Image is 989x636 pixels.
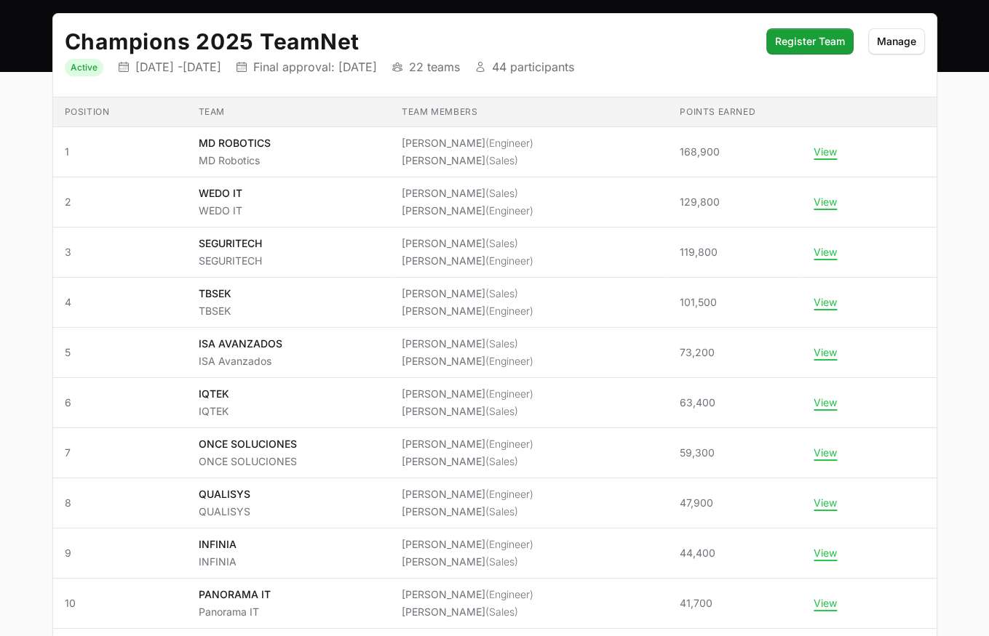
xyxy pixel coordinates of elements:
span: (Sales) [485,237,518,249]
h2: Champions 2025 TeamNet [65,28,752,55]
span: 47,900 [680,496,713,510]
th: Team members [390,97,668,127]
span: 5 [65,345,175,360]
li: [PERSON_NAME] [402,136,533,150]
th: Points earned [668,97,802,127]
p: ONCE SOLUCIONES [199,454,297,469]
li: [PERSON_NAME] [402,504,533,519]
span: (Sales) [485,337,518,350]
p: QUALISYS [199,487,250,502]
span: (Sales) [485,505,518,518]
li: [PERSON_NAME] [402,587,533,602]
li: [PERSON_NAME] [402,286,533,301]
li: [PERSON_NAME] [402,605,533,619]
p: SEGURITECH [199,254,262,268]
span: 41,700 [680,596,712,611]
span: 10 [65,596,175,611]
li: [PERSON_NAME] [402,454,533,469]
li: [PERSON_NAME] [402,437,533,451]
span: (Engineer) [485,588,533,600]
span: (Sales) [485,455,518,467]
li: [PERSON_NAME] [402,555,533,569]
span: Manage [877,33,916,50]
span: (Engineer) [485,438,533,450]
span: (Sales) [485,187,518,199]
p: MD Robotics [199,153,271,168]
button: View [814,296,837,309]
p: IQTEK [199,387,229,401]
span: (Sales) [485,154,518,166]
span: 9 [65,546,175,560]
button: View [814,346,837,359]
span: (Engineer) [485,137,533,149]
span: 8 [65,496,175,510]
li: [PERSON_NAME] [402,387,533,401]
p: MD ROBOTICS [199,136,271,150]
li: [PERSON_NAME] [402,487,533,502]
p: TBSEK [199,286,231,301]
span: (Sales) [485,555,518,568]
span: (Sales) [485,287,518,299]
span: (Engineer) [485,204,533,217]
span: 2 [65,195,175,209]
span: 168,900 [680,145,720,159]
span: 59,300 [680,446,715,460]
span: 7 [65,446,175,460]
p: TBSEK [199,304,231,318]
button: View [814,496,837,510]
p: SEGURITECH [199,236,262,251]
button: View [814,597,837,610]
span: (Sales) [485,405,518,417]
span: 73,200 [680,345,715,360]
button: View [814,145,837,158]
li: [PERSON_NAME] [402,153,533,168]
span: (Sales) [485,605,518,618]
span: (Engineer) [485,488,533,500]
span: (Engineer) [485,387,533,400]
span: 119,800 [680,245,718,259]
li: [PERSON_NAME] [402,304,533,318]
button: View [814,547,837,560]
p: Final approval: [DATE] [253,60,377,74]
button: Register Team [766,28,854,55]
span: (Engineer) [485,355,533,367]
button: View [814,396,837,409]
p: [DATE] - [DATE] [135,60,221,74]
p: ISA Avanzados [199,354,282,369]
span: 3 [65,245,175,259]
span: 1 [65,145,175,159]
li: [PERSON_NAME] [402,236,533,251]
span: 4 [65,295,175,310]
p: WEDO IT [199,186,242,201]
li: [PERSON_NAME] [402,537,533,552]
button: View [814,246,837,259]
li: [PERSON_NAME] [402,204,533,218]
span: Register Team [775,33,845,50]
span: 129,800 [680,195,720,209]
p: 22 teams [409,60,460,74]
p: INFINIA [199,555,237,569]
span: (Engineer) [485,305,533,317]
li: [PERSON_NAME] [402,404,533,419]
p: WEDO IT [199,204,242,218]
li: [PERSON_NAME] [402,354,533,369]
button: View [814,196,837,209]
p: IQTEK [199,404,229,419]
li: [PERSON_NAME] [402,254,533,268]
th: Position [53,97,187,127]
li: [PERSON_NAME] [402,186,533,201]
p: 44 participants [492,60,574,74]
span: 63,400 [680,395,715,410]
th: Team [187,97,391,127]
span: 44,400 [680,546,715,560]
li: [PERSON_NAME] [402,337,533,351]
p: PANORAMA IT [199,587,271,602]
p: ONCE SOLUCIONES [199,437,297,451]
span: (Engineer) [485,538,533,550]
p: ISA AVANZADOS [199,337,282,351]
span: 101,500 [680,295,717,310]
p: INFINIA [199,537,237,552]
button: View [814,446,837,459]
button: Manage [868,28,925,55]
p: Panorama IT [199,605,271,619]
